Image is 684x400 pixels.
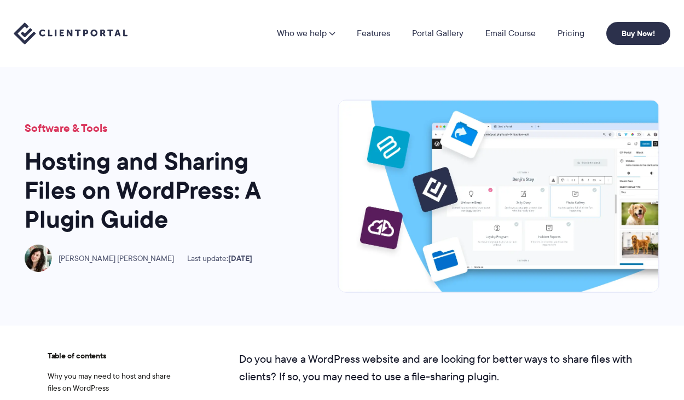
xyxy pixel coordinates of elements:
span: Table of contents [48,350,184,362]
a: Pricing [558,29,584,38]
a: Email Course [485,29,536,38]
time: [DATE] [228,252,252,264]
a: Why you may need to host and share files on WordPress [48,370,171,393]
a: Who we help [277,29,335,38]
a: Buy Now! [606,22,670,45]
h1: Hosting and Sharing Files on WordPress: A Plugin Guide [25,147,287,234]
p: Do you have a WordPress website and are looking for better ways to share files with clients? If s... [239,350,636,385]
a: Software & Tools [25,120,107,136]
a: Features [357,29,390,38]
span: [PERSON_NAME] [PERSON_NAME] [59,254,174,263]
a: Portal Gallery [412,29,463,38]
span: Last update: [187,254,252,263]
